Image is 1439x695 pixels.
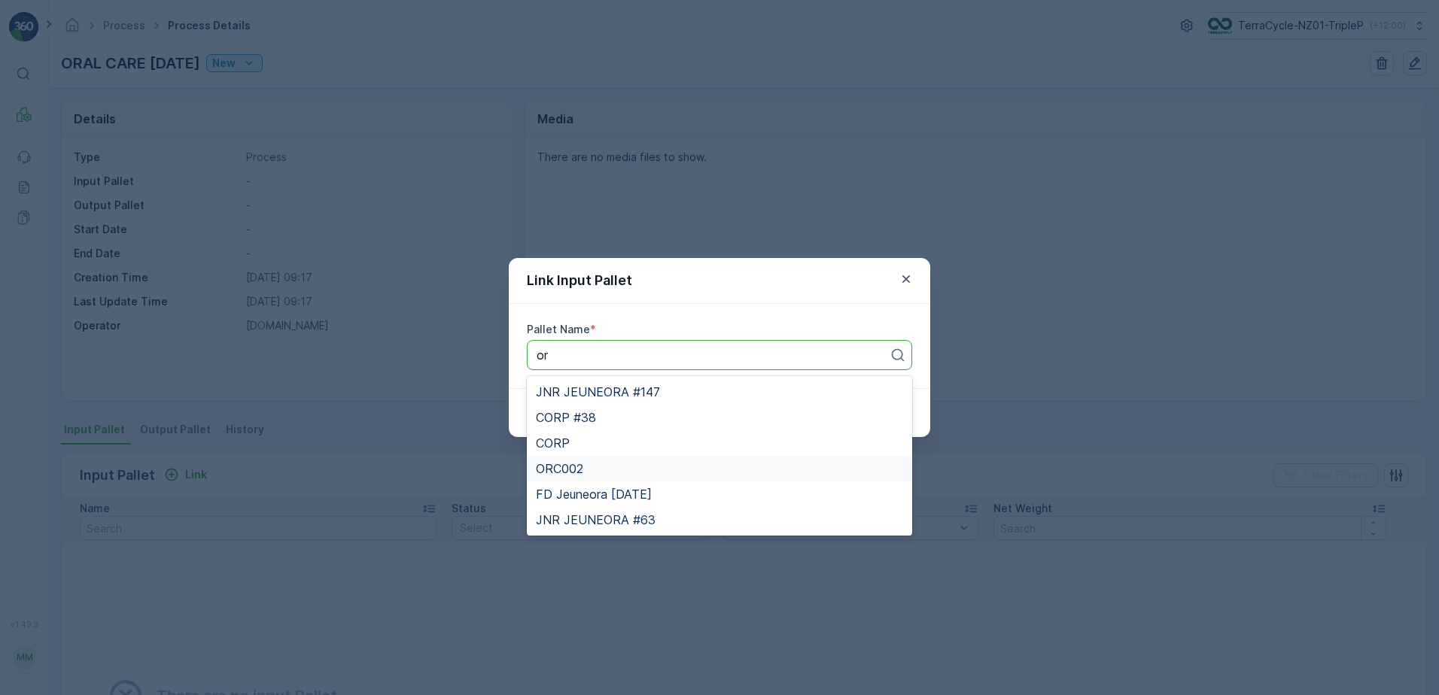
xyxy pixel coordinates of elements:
span: CORP #38 [536,411,596,424]
span: JNR JEUNEORA #147 [536,385,660,399]
p: Link Input Pallet [527,270,632,291]
label: Pallet Name [527,323,590,335]
span: FD Jeuneora [DATE] [536,487,652,501]
span: CORP [536,436,570,450]
span: ORC002 [536,462,583,475]
span: JNR JEUNEORA #63 [536,513,656,527]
